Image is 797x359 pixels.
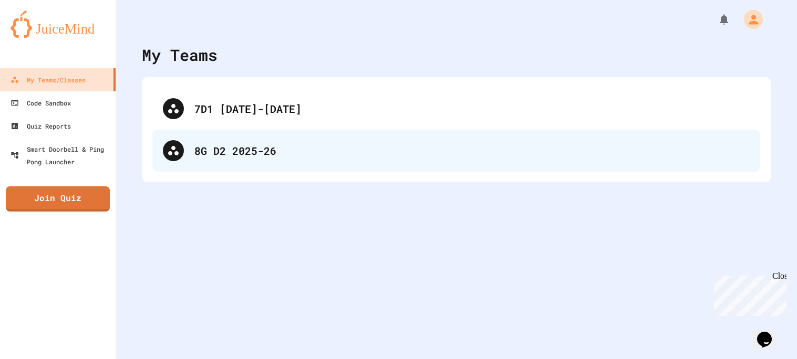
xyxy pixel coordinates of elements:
div: 7D1 [DATE]-[DATE] [152,88,760,130]
iframe: chat widget [753,317,786,349]
div: Code Sandbox [11,97,71,109]
div: 7D1 [DATE]-[DATE] [194,101,750,117]
iframe: chat widget [710,271,786,316]
img: logo-orange.svg [11,10,105,38]
div: My Teams [142,43,218,67]
a: Join Quiz [6,186,110,212]
div: My Account [733,7,765,31]
div: 8G D2 2025-26 [152,130,760,172]
div: 8G D2 2025-26 [194,143,750,159]
div: My Teams/Classes [11,73,86,86]
div: Quiz Reports [11,120,71,132]
div: Smart Doorbell & Ping Pong Launcher [11,143,111,168]
div: My Notifications [698,10,733,28]
div: Chat with us now!Close [4,4,73,67]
